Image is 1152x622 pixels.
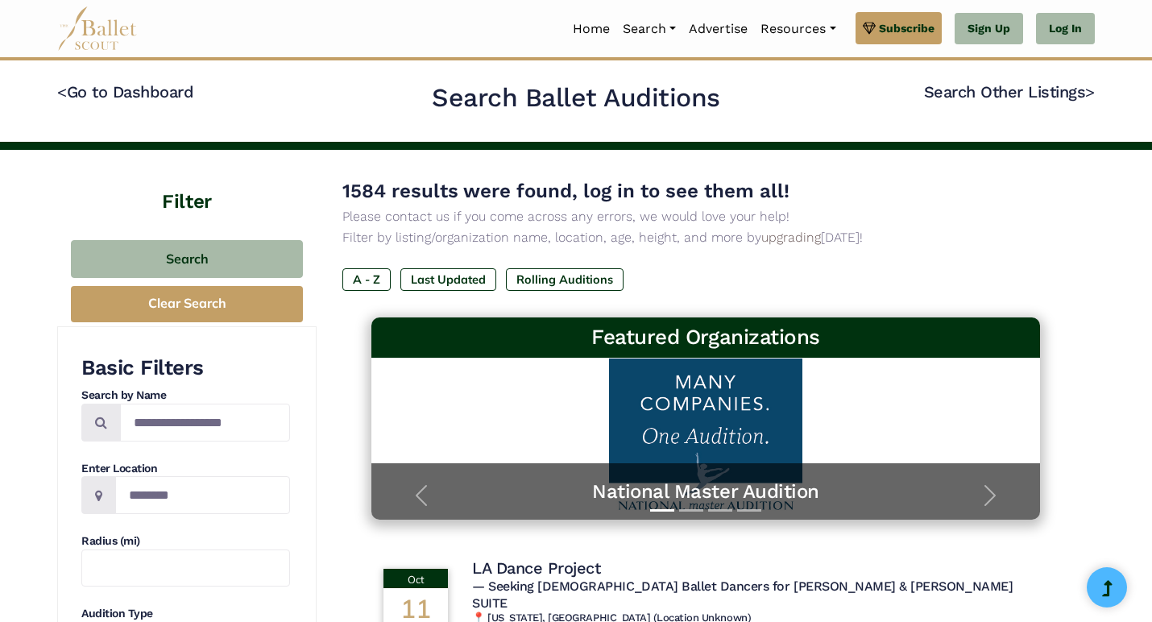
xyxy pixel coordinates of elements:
[81,461,290,477] h4: Enter Location
[682,12,754,46] a: Advertise
[342,180,789,202] span: 1584 results were found, log in to see them all!
[737,501,761,520] button: Slide 4
[342,268,391,291] label: A - Z
[81,533,290,549] h4: Radius (mi)
[506,268,624,291] label: Rolling Auditions
[387,479,1024,504] a: National Master Audition
[342,206,1069,227] p: Please contact us if you come across any errors, we would love your help!
[71,286,303,322] button: Clear Search
[384,324,1027,351] h3: Featured Organizations
[71,240,303,278] button: Search
[81,388,290,404] h4: Search by Name
[432,81,720,115] h2: Search Ballet Auditions
[955,13,1023,45] a: Sign Up
[856,12,942,44] a: Subscribe
[863,19,876,37] img: gem.svg
[924,82,1095,102] a: Search Other Listings>
[472,578,1013,611] span: — Seeking [DEMOGRAPHIC_DATA] Ballet Dancers for [PERSON_NAME] & [PERSON_NAME] SUITE
[679,501,703,520] button: Slide 2
[566,12,616,46] a: Home
[81,355,290,382] h3: Basic Filters
[57,82,193,102] a: <Go to Dashboard
[616,12,682,46] a: Search
[1085,81,1095,102] code: >
[472,558,600,578] h4: LA Dance Project
[57,150,317,216] h4: Filter
[383,569,448,588] div: Oct
[400,268,496,291] label: Last Updated
[81,606,290,622] h4: Audition Type
[879,19,934,37] span: Subscribe
[650,501,674,520] button: Slide 1
[115,476,290,514] input: Location
[342,227,1069,248] p: Filter by listing/organization name, location, age, height, and more by [DATE]!
[120,404,290,442] input: Search by names...
[1036,13,1095,45] a: Log In
[708,501,732,520] button: Slide 3
[761,230,821,245] a: upgrading
[57,81,67,102] code: <
[754,12,842,46] a: Resources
